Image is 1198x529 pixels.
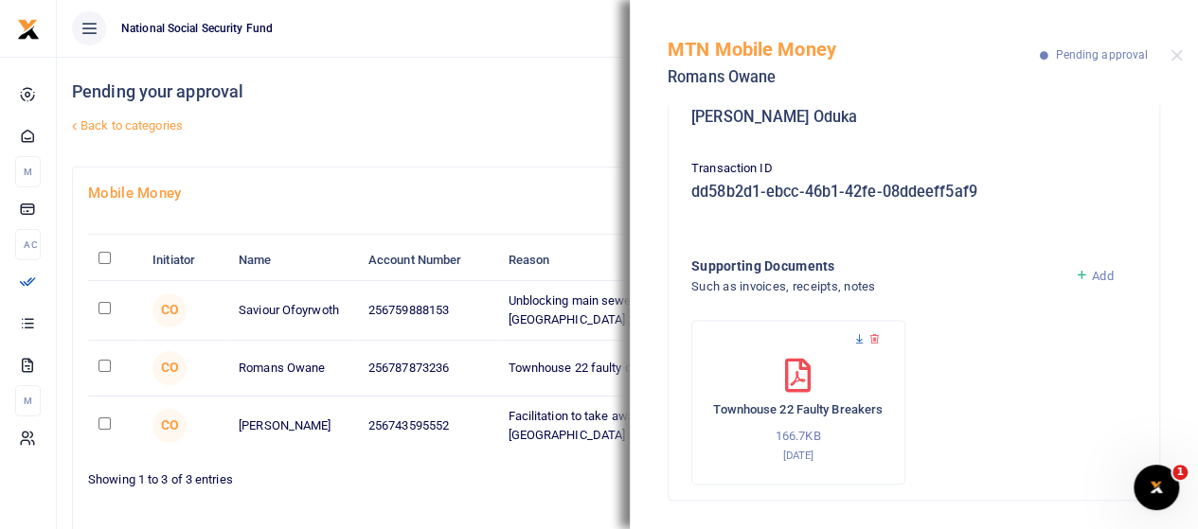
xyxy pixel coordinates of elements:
img: logo-small [17,18,40,41]
p: 166.7KB [711,427,885,447]
p: Transaction ID [691,159,1136,179]
h5: dd58b2d1-ebcc-46b1-42fe-08ddeeff5af9 [691,183,1136,202]
a: Back to categories [67,110,808,142]
h6: Townhouse 22 Faulty Breakers [711,402,885,417]
td: [PERSON_NAME] [228,397,358,454]
th: Initiator: activate to sort column ascending [142,240,228,281]
th: Reason: activate to sort column ascending [497,240,858,281]
h4: Such as invoices, receipts, notes [691,276,1060,297]
span: Pending approval [1055,48,1148,62]
button: Close [1171,49,1183,62]
td: 256743595552 [358,397,498,454]
div: Showing 1 to 3 of 3 entries [88,460,620,489]
span: 1 [1172,465,1188,480]
li: Ac [15,229,41,260]
span: National Social Security Fund [114,20,280,37]
td: 256759888153 [358,281,498,340]
li: M [15,156,41,187]
h5: Romans Owane [668,68,1040,87]
small: [DATE] [782,449,814,462]
td: Facilitation to take away a stray dog from [GEOGRAPHIC_DATA] [497,397,858,454]
td: Townhouse 22 faulty circuit breakers [497,341,858,397]
td: Romans Owane [228,341,358,397]
h5: [PERSON_NAME] Oduka [691,108,1136,127]
h4: Mobile Money [88,183,1167,203]
span: Collins Oduka [152,351,187,385]
td: 256787873236 [358,341,498,397]
a: Add [1075,269,1114,283]
h4: Pending your approval [72,81,808,102]
a: logo-small logo-large logo-large [17,21,40,35]
h4: Supporting Documents [691,256,1060,276]
div: Townhouse 22 Faulty Breakers [691,320,905,485]
span: Add [1092,269,1113,283]
span: Collins Oduka [152,409,187,443]
td: Unblocking main sewer line drain adjacent to [GEOGRAPHIC_DATA] 12 [497,281,858,340]
th: Account Number: activate to sort column ascending [358,240,498,281]
span: Collins Oduka [152,293,187,327]
td: Saviour Ofoyrwoth [228,281,358,340]
iframe: Intercom live chat [1134,465,1179,510]
th: Name: activate to sort column ascending [228,240,358,281]
li: M [15,385,41,416]
h5: MTN Mobile Money [668,38,1040,61]
th: : activate to sort column descending [88,240,142,281]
